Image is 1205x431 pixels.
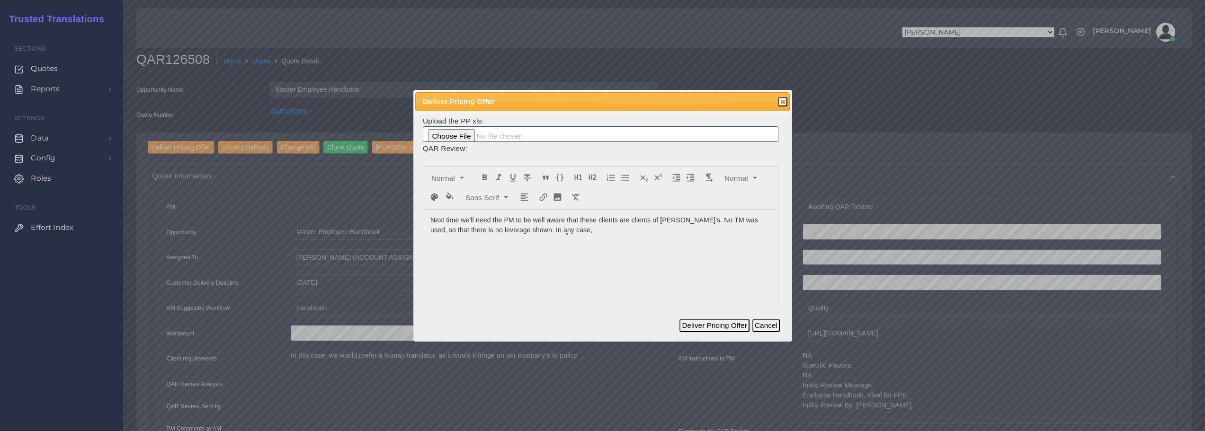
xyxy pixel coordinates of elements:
span: Config [31,153,55,163]
a: Roles [7,168,116,188]
button: Deliver Pricing Offer [679,319,749,332]
a: Config [7,148,116,168]
span: Sections [15,45,46,52]
span: Reports [31,84,60,94]
td: Upload the PP xls: [422,115,779,143]
a: Data [7,128,116,148]
span: Data [31,133,49,143]
td: QAR Review: [422,142,779,154]
h2: Trusted Translations [2,13,104,25]
span: Effort Index [31,222,73,233]
span: Roles [31,173,51,184]
span: Quotes [31,63,58,74]
span: Deliver Pricing Offer [423,96,746,107]
button: Cancel [752,319,780,332]
button: Close [778,97,787,106]
a: Quotes [7,59,116,79]
p: Next time we'll need the PM to be well aware that these clients are clients of [PERSON_NAME]'s. N... [430,215,771,235]
a: Reports [7,79,116,99]
a: Effort Index [7,218,116,237]
span: Tools [15,204,36,211]
a: Trusted Translations [2,11,104,27]
span: Settings [15,114,45,122]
